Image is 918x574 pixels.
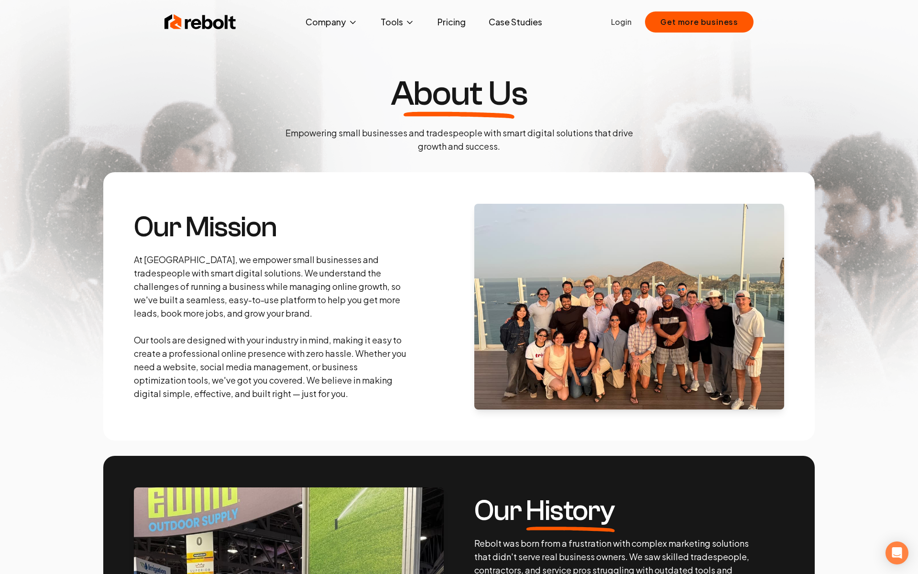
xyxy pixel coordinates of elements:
button: Tools [373,12,422,32]
button: Company [298,12,365,32]
p: Empowering small businesses and tradespeople with smart digital solutions that drive growth and s... [277,126,641,153]
h1: About Us [391,77,527,111]
span: History [526,497,615,525]
img: About [474,204,784,409]
img: Rebolt Logo [164,12,236,32]
a: Login [611,16,632,28]
h3: Our [474,497,750,525]
a: Pricing [430,12,473,32]
h3: Our Mission [134,213,409,242]
div: Open Intercom Messenger [885,541,908,564]
a: Case Studies [481,12,550,32]
p: At [GEOGRAPHIC_DATA], we empower small businesses and tradespeople with smart digital solutions. ... [134,253,409,400]
button: Get more business [645,11,754,33]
